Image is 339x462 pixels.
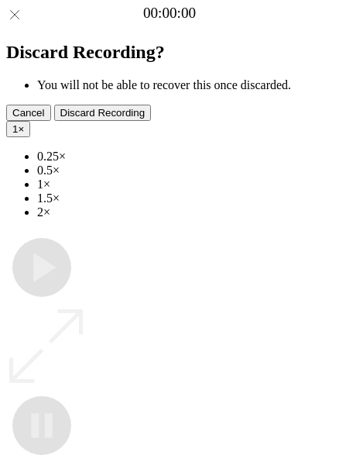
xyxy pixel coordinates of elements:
[37,205,333,219] li: 2×
[37,191,333,205] li: 1.5×
[6,105,51,121] button: Cancel
[37,78,333,92] li: You will not be able to recover this once discarded.
[143,5,196,22] a: 00:00:00
[37,178,333,191] li: 1×
[6,42,333,63] h2: Discard Recording?
[37,164,333,178] li: 0.5×
[12,123,18,135] span: 1
[6,121,30,137] button: 1×
[54,105,152,121] button: Discard Recording
[37,150,333,164] li: 0.25×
